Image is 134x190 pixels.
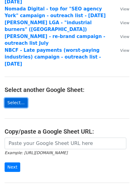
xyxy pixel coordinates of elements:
[5,6,106,19] a: Nomada Digital - top for "SEO agency York" campaign - outreach list - [DATE]
[120,7,129,11] small: View
[120,48,129,53] small: View
[5,98,28,108] a: Select...
[5,47,101,67] a: NBCF - Late payments (worst-paying industries) campaign - outreach list - [DATE]
[114,34,129,39] a: View
[120,21,129,25] small: View
[120,34,129,39] small: View
[5,86,129,93] h4: Select another Google Sheet:
[5,20,92,32] a: [PERSON_NAME] LGA - "industrial burners" ([GEOGRAPHIC_DATA])
[5,128,129,135] h4: Copy/paste a Google Sheet URL:
[5,138,126,149] input: Paste your Google Sheet URL here
[5,150,67,155] small: Example: [URL][DOMAIN_NAME]
[5,34,105,46] a: [PERSON_NAME] - re-brand campaign - outreach list July
[114,20,129,25] a: View
[5,162,20,172] input: Next
[103,161,134,190] iframe: Chat Widget
[114,6,129,12] a: View
[114,47,129,53] a: View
